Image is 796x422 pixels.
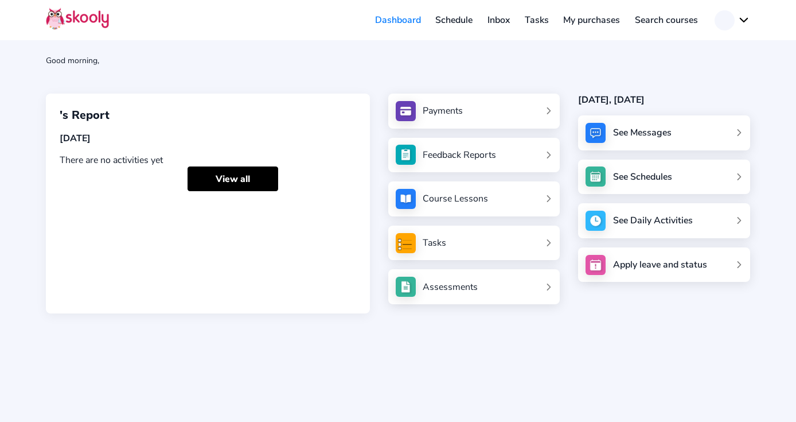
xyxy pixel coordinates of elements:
div: Apply leave and status [613,258,707,271]
a: Search courses [627,11,705,29]
a: Tasks [517,11,556,29]
img: schedule.jpg [586,167,606,187]
a: See Schedules [578,160,750,195]
div: [DATE] [60,132,356,145]
div: See Daily Activities [613,214,693,227]
a: Dashboard [368,11,428,29]
a: See Daily Activities [578,203,750,238]
img: courses.jpg [396,189,416,209]
img: tasksForMpWeb.png [396,233,416,253]
img: assessments.jpg [396,277,416,297]
a: Schedule [428,11,481,29]
div: Good morning, [46,55,750,66]
div: Feedback Reports [423,149,496,161]
a: Tasks [396,233,553,253]
img: activity.jpg [586,211,606,231]
div: There are no activities yet [60,154,356,167]
div: Payments [423,104,463,117]
a: Course Lessons [396,189,553,209]
div: Course Lessons [423,192,488,205]
div: See Schedules [613,171,672,183]
a: Feedback Reports [396,145,553,165]
img: payments.jpg [396,101,416,121]
a: Payments [396,101,553,121]
a: My purchases [556,11,627,29]
a: Inbox [480,11,517,29]
img: Skooly [46,7,109,30]
img: apply_leave.jpg [586,255,606,275]
div: Assessments [423,281,478,293]
div: See Messages [613,126,672,139]
div: [DATE], [DATE] [578,94,750,106]
img: messages.jpg [586,123,606,143]
img: see_atten.jpg [396,145,416,165]
div: Tasks [423,237,446,249]
a: View all [188,167,278,191]
span: 's Report [60,107,110,123]
a: Apply leave and status [578,247,750,282]
button: chevron down outline [715,10,750,30]
a: Assessments [396,277,553,297]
